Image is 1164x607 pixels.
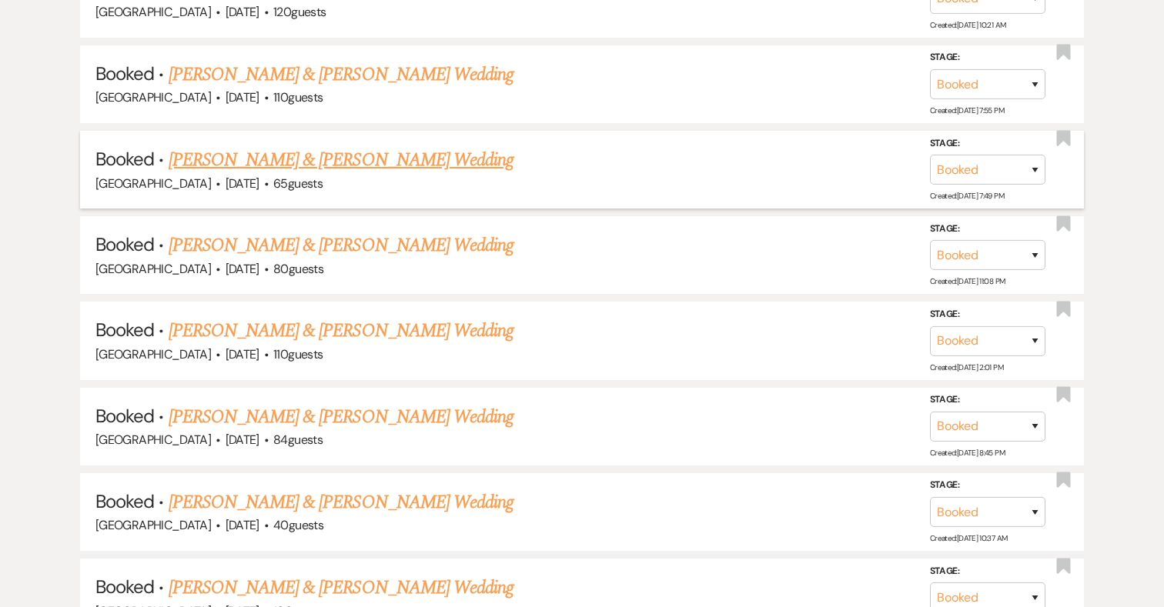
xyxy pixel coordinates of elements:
[930,221,1045,238] label: Stage:
[273,517,323,533] span: 40 guests
[95,346,211,362] span: [GEOGRAPHIC_DATA]
[930,477,1045,494] label: Stage:
[95,62,154,85] span: Booked
[95,175,211,192] span: [GEOGRAPHIC_DATA]
[930,392,1045,409] label: Stage:
[95,404,154,428] span: Booked
[226,432,259,448] span: [DATE]
[169,61,513,88] a: [PERSON_NAME] & [PERSON_NAME] Wedding
[930,135,1045,152] label: Stage:
[273,4,326,20] span: 120 guests
[226,89,259,105] span: [DATE]
[95,147,154,171] span: Booked
[226,346,259,362] span: [DATE]
[95,318,154,342] span: Booked
[95,517,211,533] span: [GEOGRAPHIC_DATA]
[930,276,1005,286] span: Created: [DATE] 11:08 PM
[930,306,1045,323] label: Stage:
[95,4,211,20] span: [GEOGRAPHIC_DATA]
[226,4,259,20] span: [DATE]
[273,346,323,362] span: 110 guests
[95,261,211,277] span: [GEOGRAPHIC_DATA]
[226,517,259,533] span: [DATE]
[169,489,513,516] a: [PERSON_NAME] & [PERSON_NAME] Wedding
[273,432,323,448] span: 84 guests
[273,261,323,277] span: 80 guests
[169,146,513,174] a: [PERSON_NAME] & [PERSON_NAME] Wedding
[95,89,211,105] span: [GEOGRAPHIC_DATA]
[273,89,323,105] span: 110 guests
[930,448,1005,458] span: Created: [DATE] 8:45 PM
[169,574,513,602] a: [PERSON_NAME] & [PERSON_NAME] Wedding
[95,575,154,599] span: Booked
[169,403,513,431] a: [PERSON_NAME] & [PERSON_NAME] Wedding
[226,261,259,277] span: [DATE]
[273,175,323,192] span: 65 guests
[226,175,259,192] span: [DATE]
[169,317,513,345] a: [PERSON_NAME] & [PERSON_NAME] Wedding
[930,20,1005,30] span: Created: [DATE] 10:21 AM
[930,563,1045,580] label: Stage:
[930,533,1007,543] span: Created: [DATE] 10:37 AM
[930,49,1045,66] label: Stage:
[169,232,513,259] a: [PERSON_NAME] & [PERSON_NAME] Wedding
[930,105,1004,115] span: Created: [DATE] 7:55 PM
[95,432,211,448] span: [GEOGRAPHIC_DATA]
[95,232,154,256] span: Booked
[930,191,1004,201] span: Created: [DATE] 7:49 PM
[95,489,154,513] span: Booked
[930,362,1003,372] span: Created: [DATE] 2:01 PM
